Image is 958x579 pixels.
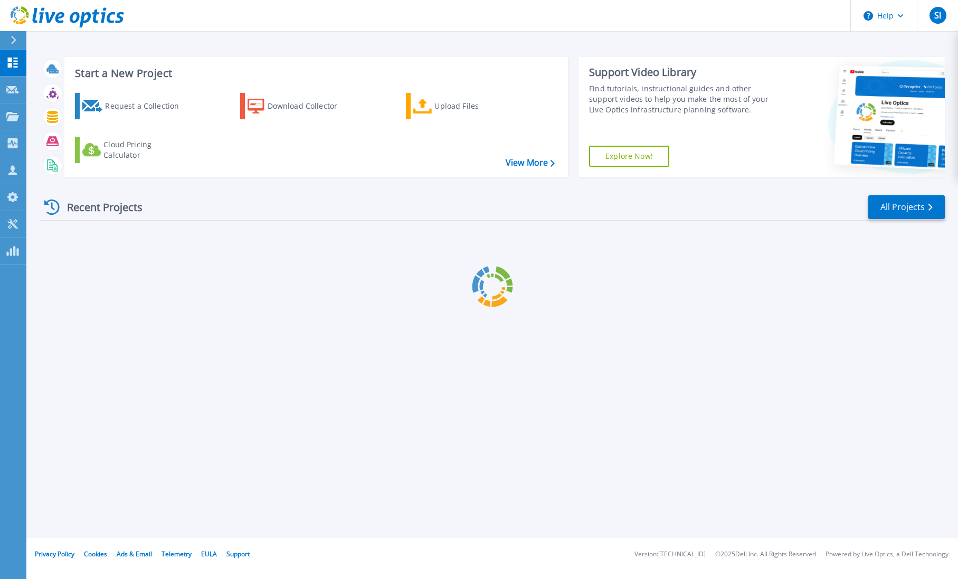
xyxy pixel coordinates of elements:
[868,195,945,219] a: All Projects
[434,96,519,117] div: Upload Files
[35,549,74,558] a: Privacy Policy
[589,65,775,79] div: Support Video Library
[406,93,524,119] a: Upload Files
[226,549,250,558] a: Support
[589,146,669,167] a: Explore Now!
[41,194,157,220] div: Recent Projects
[201,549,217,558] a: EULA
[634,551,706,558] li: Version: [TECHNICAL_ID]
[934,11,941,20] span: SI
[162,549,192,558] a: Telemetry
[268,96,352,117] div: Download Collector
[715,551,816,558] li: © 2025 Dell Inc. All Rights Reserved
[826,551,948,558] li: Powered by Live Optics, a Dell Technology
[75,68,554,79] h3: Start a New Project
[240,93,358,119] a: Download Collector
[75,137,193,163] a: Cloud Pricing Calculator
[75,93,193,119] a: Request a Collection
[589,83,775,115] div: Find tutorials, instructional guides and other support videos to help you make the most of your L...
[103,139,188,160] div: Cloud Pricing Calculator
[84,549,107,558] a: Cookies
[506,158,555,168] a: View More
[105,96,189,117] div: Request a Collection
[117,549,152,558] a: Ads & Email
